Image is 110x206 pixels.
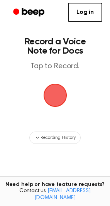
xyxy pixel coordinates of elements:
[29,132,80,144] button: Recording History
[68,3,102,22] a: Log in
[8,5,51,20] a: Beep
[14,62,96,71] p: Tap to Record.
[41,134,75,141] span: Recording History
[14,37,96,56] h1: Record a Voice Note for Docs
[44,84,67,107] img: Beep Logo
[5,188,105,201] span: Contact us
[35,188,91,201] a: [EMAIL_ADDRESS][DOMAIN_NAME]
